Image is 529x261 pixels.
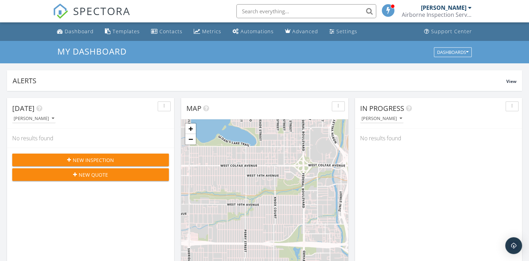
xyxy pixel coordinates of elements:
a: Metrics [191,25,224,38]
div: [PERSON_NAME] [362,116,402,121]
a: Templates [102,25,143,38]
button: [PERSON_NAME] [12,114,56,124]
span: New Quote [79,171,108,178]
div: Dashboards [437,50,469,55]
div: Metrics [202,28,221,35]
div: Contacts [159,28,183,35]
a: Advanced [282,25,321,38]
button: [PERSON_NAME] [360,114,403,124]
div: Advanced [292,28,318,35]
span: In Progress [360,104,404,113]
input: Search everything... [236,4,376,18]
span: SPECTORA [73,3,130,18]
div: [PERSON_NAME] [14,116,54,121]
button: Dashboards [434,47,472,57]
div: [PERSON_NAME] [421,4,466,11]
a: Support Center [421,25,475,38]
div: Automations [241,28,274,35]
button: New Inspection [12,154,169,166]
a: Dashboard [54,25,96,38]
div: Airborne Inspection Services [402,11,472,18]
div: Templates [113,28,140,35]
div: Alerts [13,76,506,85]
a: Contacts [148,25,185,38]
a: Settings [327,25,360,38]
div: No results found [7,129,174,148]
button: New Quote [12,168,169,181]
span: Map [186,104,201,113]
div: No results found [355,129,522,148]
span: New Inspection [73,156,114,164]
div: Settings [336,28,357,35]
span: My Dashboard [57,45,127,57]
div: Dashboard [65,28,94,35]
a: Automations (Basic) [230,25,277,38]
a: SPECTORA [53,9,130,24]
div: Support Center [431,28,472,35]
span: View [506,78,516,84]
a: Zoom out [185,134,196,144]
div: Open Intercom Messenger [505,237,522,254]
span: [DATE] [12,104,35,113]
a: Zoom in [185,124,196,134]
img: The Best Home Inspection Software - Spectora [53,3,68,19]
